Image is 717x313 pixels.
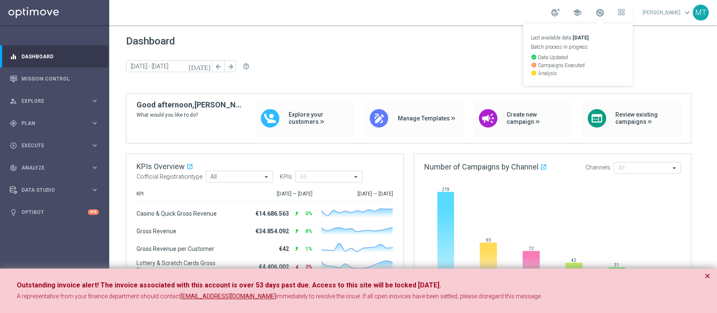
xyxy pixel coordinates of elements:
span: keyboard_arrow_down [683,8,692,17]
i: keyboard_arrow_right [91,164,99,172]
div: Dashboard [10,45,99,68]
div: +10 [88,209,99,215]
i: keyboard_arrow_right [91,141,99,149]
p: Analysis [531,70,625,76]
strong: Outstanding invoice alert! The invoice associated with this account is over 53 days past due. Acc... [17,281,441,289]
span: A representative from your finance department should contact [17,293,181,300]
i: watch_later [531,70,537,76]
p: Campaigns Executed [531,62,625,68]
a: Last available data:[DATE] Batch process in progress check_circle Data Updated error Campaigns Ex... [594,6,605,20]
div: Mission Control [10,68,99,90]
span: Analyze [21,165,91,170]
div: Explore [10,97,91,105]
span: Execute [21,143,91,148]
button: Mission Control [9,76,99,82]
div: Execute [10,142,91,149]
button: track_changes Analyze keyboard_arrow_right [9,164,99,171]
i: keyboard_arrow_right [91,186,99,194]
i: keyboard_arrow_right [91,119,99,127]
a: Mission Control [21,68,99,90]
span: Plan [21,121,91,126]
i: error [531,62,537,68]
i: play_circle_outline [10,142,17,149]
div: Data Studio [10,186,91,194]
i: gps_fixed [10,120,17,127]
i: equalizer [10,53,17,60]
i: track_changes [10,164,17,172]
button: Data Studio keyboard_arrow_right [9,187,99,193]
button: person_search Explore keyboard_arrow_right [9,98,99,104]
i: lightbulb [10,209,17,216]
span: school [573,8,582,17]
button: Close [704,271,710,281]
div: Plan [10,120,91,127]
div: Optibot [10,201,99,223]
span: immediately to resolve the issue. If all open inovices have been settled, please disregard this m... [276,293,542,300]
div: Analyze [10,164,91,172]
i: keyboard_arrow_right [91,97,99,105]
p: Batch process in progress [531,44,625,50]
i: person_search [10,97,17,105]
div: MT [693,5,709,21]
strong: [DATE] [573,35,588,41]
span: Explore [21,99,91,104]
a: [PERSON_NAME]keyboard_arrow_down [642,6,693,19]
p: Last available data: [531,35,625,40]
p: Data Updated [531,54,625,60]
button: gps_fixed Plan keyboard_arrow_right [9,120,99,127]
a: Dashboard [21,45,99,68]
a: [EMAIL_ADDRESS][DOMAIN_NAME] [181,292,276,301]
button: lightbulb Optibot +10 [9,209,99,216]
span: Data Studio [21,188,91,193]
button: equalizer Dashboard [9,53,99,60]
button: play_circle_outline Execute keyboard_arrow_right [9,142,99,149]
i: check_circle [531,54,537,60]
a: Optibot [21,201,88,223]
